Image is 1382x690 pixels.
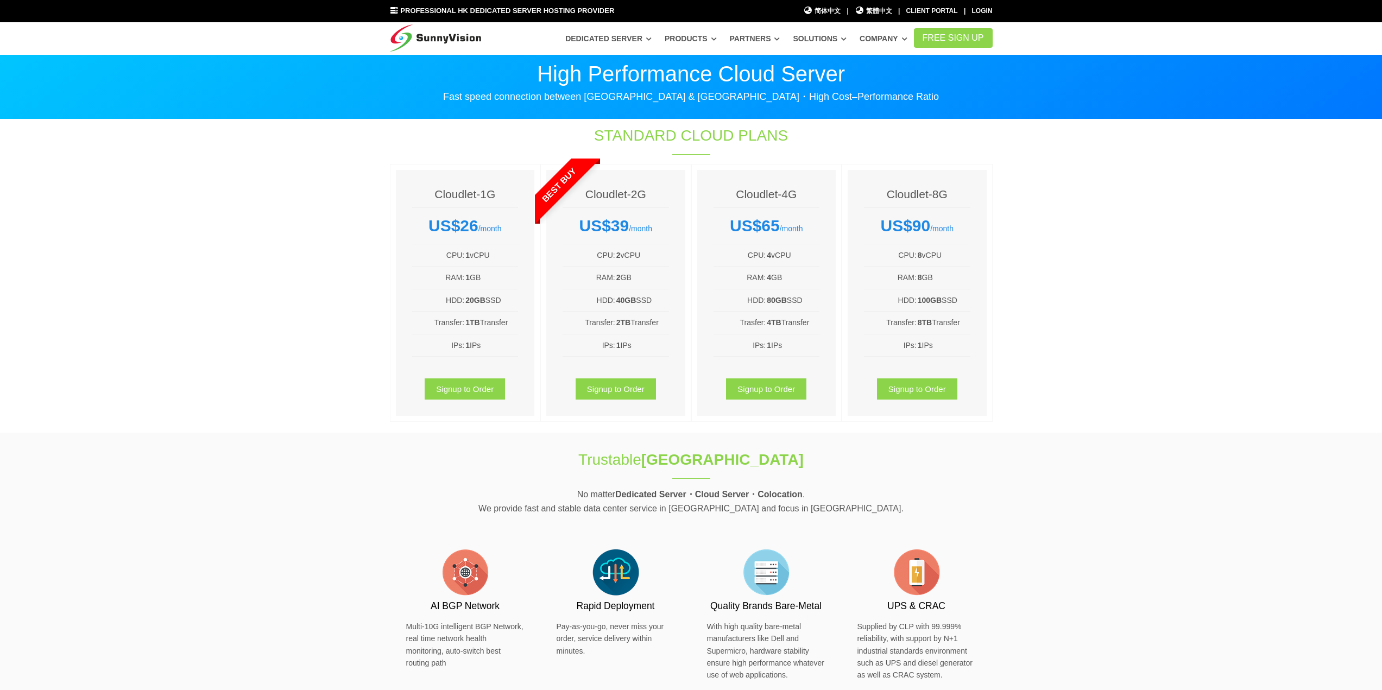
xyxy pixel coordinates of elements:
[857,620,976,681] p: Supplied by CLP with 99.999% reliability, with support by N+1 industrial standards environment su...
[898,6,900,16] li: |
[793,29,847,48] a: Solutions
[860,29,907,48] a: Company
[406,620,525,669] p: Multi-10G intelligent BGP Network, real time network health monitoring, auto-switch best routing ...
[714,216,820,236] div: /month
[400,7,614,15] span: Professional HK Dedicated Server Hosting Provider
[390,90,993,103] p: Fast speed connection between [GEOGRAPHIC_DATA] & [GEOGRAPHIC_DATA]・High Cost–Performance Ratio
[438,545,493,599] img: flat-internet.png
[917,294,970,307] td: SSD
[465,339,518,352] td: IPs
[767,341,771,350] b: 1
[804,6,841,16] span: 简体中文
[665,29,717,48] a: Products
[428,217,478,235] strong: US$26
[616,251,621,259] b: 2
[563,316,616,329] td: Transfer:
[563,186,669,202] h4: Cloudlet-2G
[412,316,465,329] td: Transfer:
[767,318,781,327] b: 4TB
[563,294,616,307] td: HDD:
[864,339,917,352] td: IPs:
[465,294,518,307] td: SSD
[972,7,993,15] a: Login
[864,216,970,236] div: /month
[714,186,820,202] h4: Cloudlet-4G
[889,545,944,599] img: flat-battery.png
[855,6,892,16] a: 繁體中文
[465,341,470,350] b: 1
[616,271,669,284] td: GB
[726,378,806,400] a: Signup to Order
[390,488,993,515] p: No matter . We provide fast and stable data center service in [GEOGRAPHIC_DATA] and focus in [GEO...
[616,316,669,329] td: Transfer
[465,251,470,259] b: 1
[877,378,957,400] a: Signup to Order
[465,296,485,305] b: 20GB
[616,294,669,307] td: SSD
[864,249,917,262] td: CPU:
[412,339,465,352] td: IPs:
[465,249,518,262] td: vCPU
[864,186,970,202] h4: Cloudlet-8G
[412,216,519,236] div: /month
[510,449,872,470] h1: Trustable
[766,316,819,329] td: Transfer
[707,599,825,613] h3: Quality Brands Bare-Metal
[406,599,525,613] h3: AI BGP Network
[514,139,605,230] span: Best Buy
[918,341,922,350] b: 1
[917,271,970,284] td: GB
[864,316,917,329] td: Transfer:
[707,620,825,681] p: With high quality bare-metal manufacturers like Dell and Supermicro, hardware stability ensure hi...
[465,318,479,327] b: 1TB
[576,378,656,400] a: Signup to Order
[864,271,917,284] td: RAM:
[880,217,930,235] strong: US$90
[714,316,767,329] td: Trasfer:
[563,271,616,284] td: RAM:
[739,545,793,599] img: flat-server-alt.png
[412,249,465,262] td: CPU:
[616,249,669,262] td: vCPU
[565,29,652,48] a: Dedicated Server
[766,271,819,284] td: GB
[914,28,993,48] a: FREE Sign Up
[557,599,675,613] h3: Rapid Deployment
[589,545,643,599] img: flat-cloud-in-out.png
[847,6,848,16] li: |
[616,318,630,327] b: 2TB
[714,249,767,262] td: CPU:
[412,186,519,202] h4: Cloudlet-1G
[767,273,771,282] b: 4
[864,294,917,307] td: HDD:
[918,251,922,259] b: 8
[563,249,616,262] td: CPU:
[616,341,621,350] b: 1
[917,339,970,352] td: IPs
[766,339,819,352] td: IPs
[766,294,819,307] td: SSD
[615,490,803,499] strong: Dedicated Server・Cloud Server・Colocation
[641,451,804,468] strong: [GEOGRAPHIC_DATA]
[616,273,621,282] b: 2
[730,29,780,48] a: Partners
[425,378,505,400] a: Signup to Order
[917,249,970,262] td: vCPU
[767,296,787,305] b: 80GB
[964,6,965,16] li: |
[390,63,993,85] p: High Performance Cloud Server
[767,251,771,259] b: 4
[917,316,970,329] td: Transfer
[616,339,669,352] td: IPs
[714,339,767,352] td: IPs:
[579,217,629,235] strong: US$39
[465,316,518,329] td: Transfer
[412,271,465,284] td: RAM:
[906,7,958,15] a: Client Portal
[563,216,669,236] div: /month
[465,273,470,282] b: 1
[857,599,976,613] h3: UPS & CRAC
[918,318,932,327] b: 8TB
[714,294,767,307] td: HDD:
